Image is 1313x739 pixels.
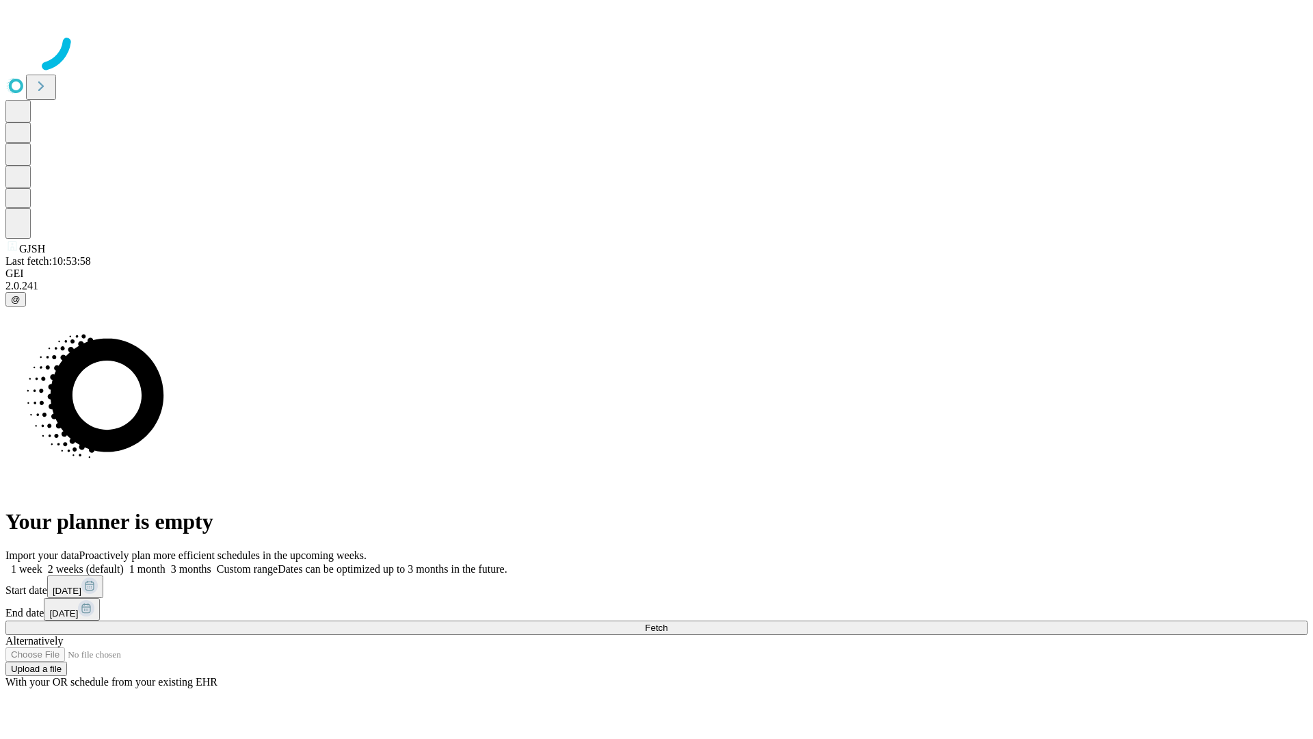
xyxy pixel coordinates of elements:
[5,509,1308,534] h1: Your planner is empty
[48,563,124,575] span: 2 weeks (default)
[5,621,1308,635] button: Fetch
[171,563,211,575] span: 3 months
[5,635,63,647] span: Alternatively
[5,255,91,267] span: Last fetch: 10:53:58
[47,575,103,598] button: [DATE]
[5,662,67,676] button: Upload a file
[44,598,100,621] button: [DATE]
[5,549,79,561] span: Import your data
[5,598,1308,621] div: End date
[19,243,45,255] span: GJSH
[11,563,42,575] span: 1 week
[129,563,165,575] span: 1 month
[5,575,1308,598] div: Start date
[49,608,78,619] span: [DATE]
[79,549,367,561] span: Proactively plan more efficient schedules in the upcoming weeks.
[217,563,278,575] span: Custom range
[5,292,26,307] button: @
[53,586,81,596] span: [DATE]
[278,563,507,575] span: Dates can be optimized up to 3 months in the future.
[5,280,1308,292] div: 2.0.241
[645,623,667,633] span: Fetch
[5,268,1308,280] div: GEI
[5,676,217,688] span: With your OR schedule from your existing EHR
[11,294,21,304] span: @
